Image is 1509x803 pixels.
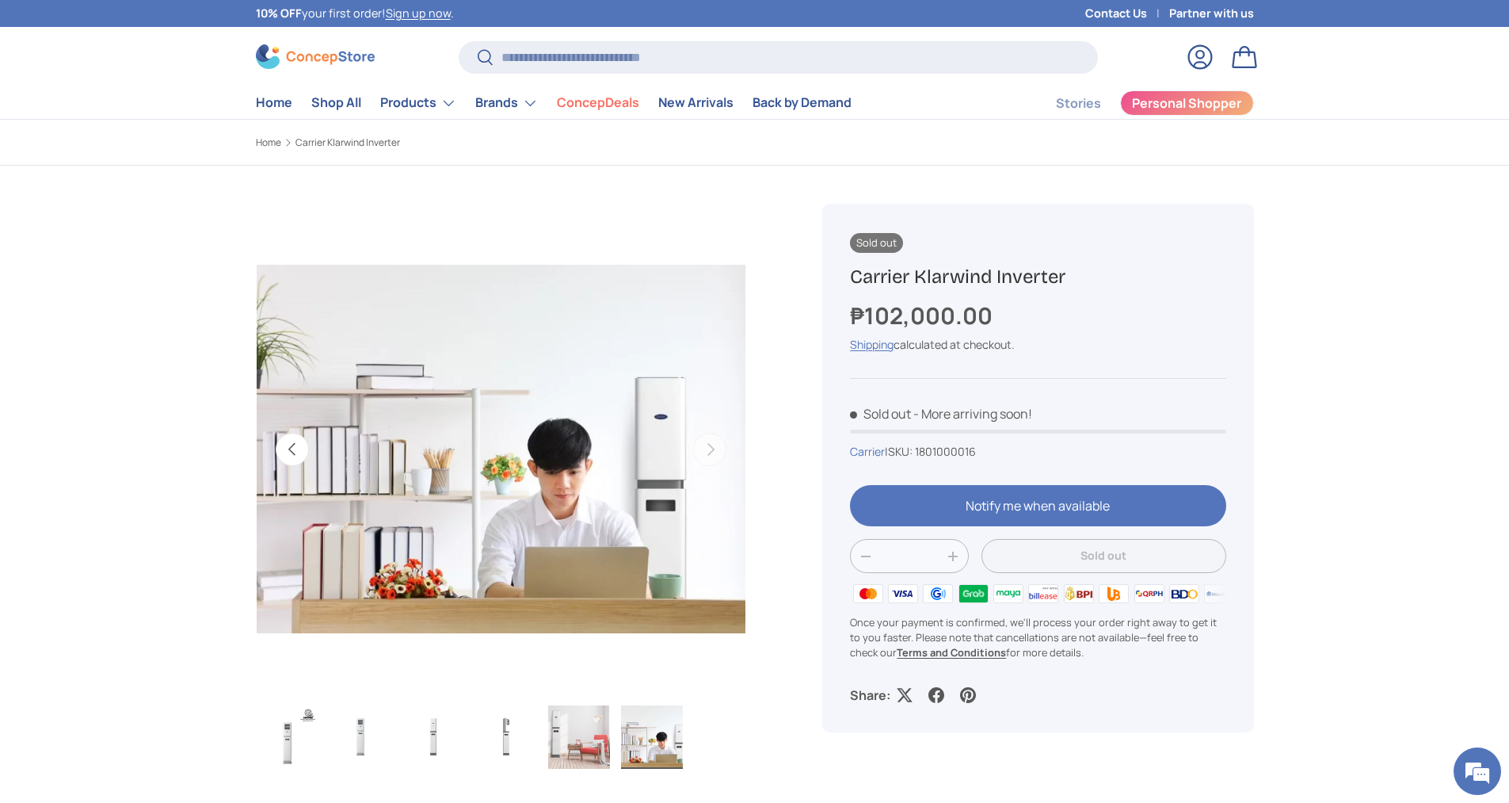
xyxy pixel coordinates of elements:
[850,444,885,459] a: Carrier
[850,686,890,705] p: Share:
[257,705,318,769] img: Carrier Klarwind Inverter
[475,705,537,769] img: carrier-klarwind-floor-mounted-inverter-aircon-unit-right-side-view-concepstore
[1085,5,1169,22] a: Contact Us
[1120,90,1254,116] a: Personal Shopper
[256,204,747,774] media-gallery: Gallery Viewer
[1096,581,1131,605] img: ubp
[1169,5,1254,22] a: Partner with us
[371,87,466,119] summary: Products
[260,8,298,46] div: Minimize live chat window
[256,44,375,69] img: ConcepStore
[1056,88,1101,119] a: Stories
[850,337,894,352] a: Shipping
[850,405,911,423] span: Sold out
[920,581,955,605] img: gcash
[1018,87,1254,119] nav: Secondary
[82,89,266,109] div: Chat with us now
[295,138,400,147] a: Carrier Klarwind Inverter
[548,705,610,769] img: carrier-klarwind-slimpac-floor-mounted-inverter-aircon-in-the-living-room-full-view
[1131,581,1166,605] img: qrph
[1167,581,1202,605] img: bdo
[913,405,1032,423] p: - More arriving soon!
[92,200,219,360] span: We're online!
[886,581,920,605] img: visa
[256,136,785,150] nav: Breadcrumbs
[897,645,1006,660] a: Terms and Conditions
[955,581,990,605] img: grabpay
[256,6,302,21] strong: 10% OFF
[1132,97,1241,109] span: Personal Shopper
[850,615,1225,661] p: Once your payment is confirmed, we'll process your order right away to get it to you faster. Plea...
[8,433,302,488] textarea: Type your message and hit 'Enter'
[402,705,464,769] img: carrier-klarwind-floor-mounted-inverter-aircon-with-cover-full-view-concepstore
[256,87,852,119] nav: Primary
[386,6,451,21] a: Sign up now
[885,444,976,459] span: |
[658,87,734,118] a: New Arrivals
[311,87,361,118] a: Shop All
[1061,581,1096,605] img: bpi
[850,233,903,253] span: Sold out
[1202,581,1237,605] img: metrobank
[621,705,683,769] img: carrier-klarwind-slimpac-floor-mounted-inverter-aircon-in-theworkstation-full-view
[466,87,547,119] summary: Brands
[256,87,292,118] a: Home
[915,444,976,459] span: 1801000016
[557,87,639,118] a: ConcepDeals
[981,539,1225,573] button: Sold out
[991,581,1026,605] img: maya
[850,265,1225,289] h1: Carrier Klarwind Inverter
[1026,581,1061,605] img: billease
[330,705,391,769] img: carrier-klarwind-floor-mounted-inverter-aircon-full-view-concepstore
[850,336,1225,353] div: calculated at checkout.
[753,87,852,118] a: Back by Demand
[850,300,996,331] strong: ₱102,000.00
[256,138,281,147] a: Home
[256,5,454,22] p: your first order! .
[888,444,913,459] span: SKU:
[850,581,885,605] img: master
